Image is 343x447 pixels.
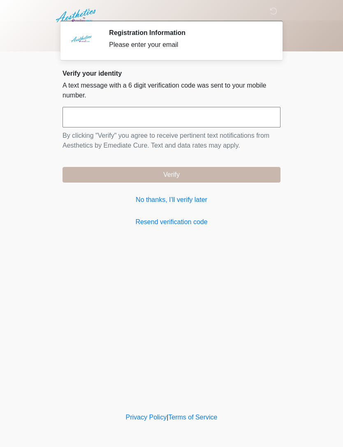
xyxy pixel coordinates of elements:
button: Verify [63,167,280,183]
h2: Registration Information [109,29,268,37]
a: No thanks, I'll verify later [63,195,280,205]
a: Privacy Policy [126,414,167,421]
a: | [167,414,168,421]
a: Terms of Service [168,414,217,421]
div: Please enter your email [109,40,268,50]
h2: Verify your identity [63,69,280,77]
img: Aesthetics by Emediate Cure Logo [54,6,99,25]
img: Agent Avatar [69,29,93,53]
p: A text message with a 6 digit verification code was sent to your mobile number. [63,81,280,100]
a: Resend verification code [63,217,280,227]
p: By clicking "Verify" you agree to receive pertinent text notifications from Aesthetics by Emediat... [63,131,280,151]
